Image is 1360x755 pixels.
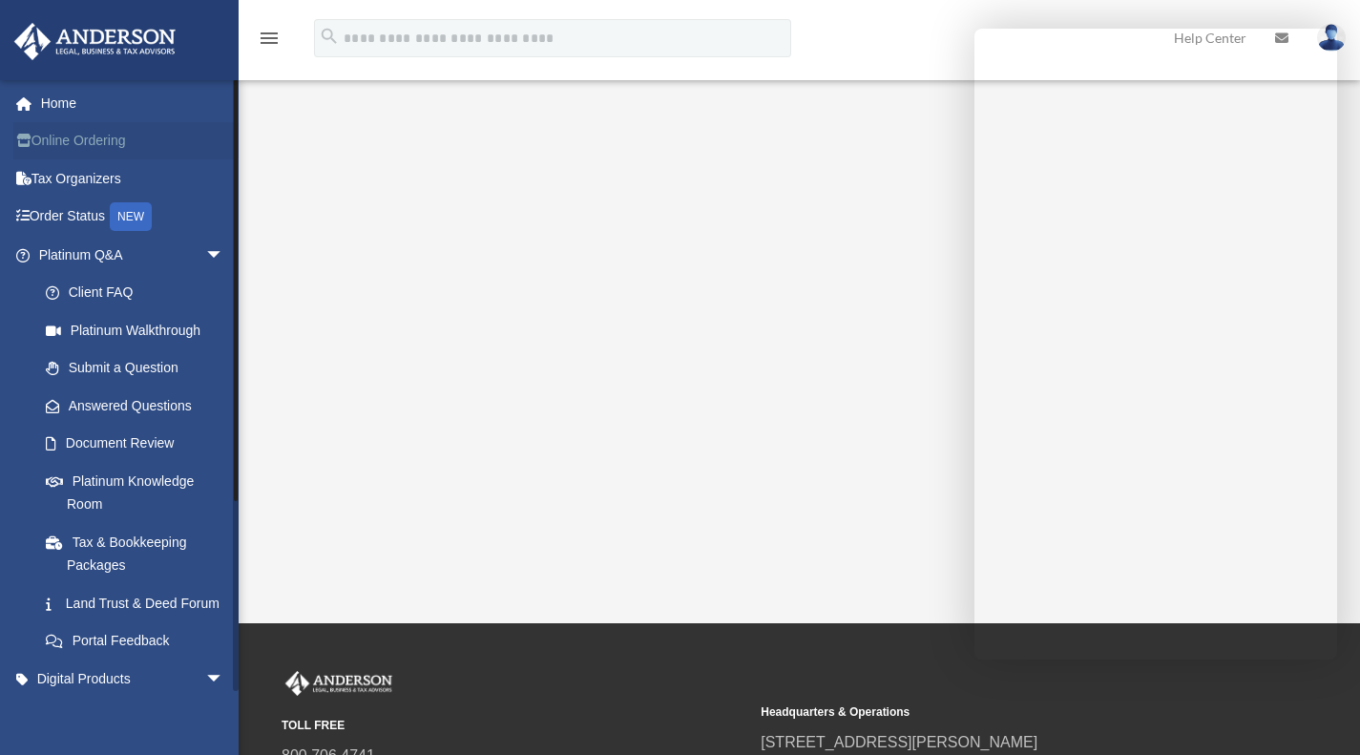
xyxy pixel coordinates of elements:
img: Anderson Advisors Platinum Portal [282,671,396,696]
a: [STREET_ADDRESS][PERSON_NAME] [761,734,1037,750]
a: Land Trust & Deed Forum [27,584,253,622]
div: NEW [110,202,152,231]
span: arrow_drop_down [205,236,243,275]
a: Tax & Bookkeeping Packages [27,523,253,584]
i: search [319,26,340,47]
a: Platinum Knowledge Room [27,462,253,523]
a: Platinum Q&Aarrow_drop_down [13,236,253,274]
a: Client FAQ [27,274,253,312]
a: Answered Questions [27,387,253,425]
span: arrow_drop_down [205,660,243,699]
a: menu [258,33,281,50]
a: Order StatusNEW [13,198,253,237]
iframe: Chat Window [974,29,1337,660]
a: Tax Organizers [13,159,253,198]
a: Portal Feedback [27,622,253,661]
a: Online Ordering [13,122,253,160]
small: TOLL FREE [282,716,747,736]
i: menu [258,27,281,50]
a: Digital Productsarrow_drop_down [13,660,253,698]
a: Platinum Walkthrough [27,311,243,349]
a: Document Review [27,425,253,463]
a: Home [13,84,253,122]
img: Anderson Advisors Platinum Portal [9,23,181,60]
img: User Pic [1317,24,1346,52]
small: Headquarters & Operations [761,703,1226,723]
a: Submit a Question [27,349,253,388]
